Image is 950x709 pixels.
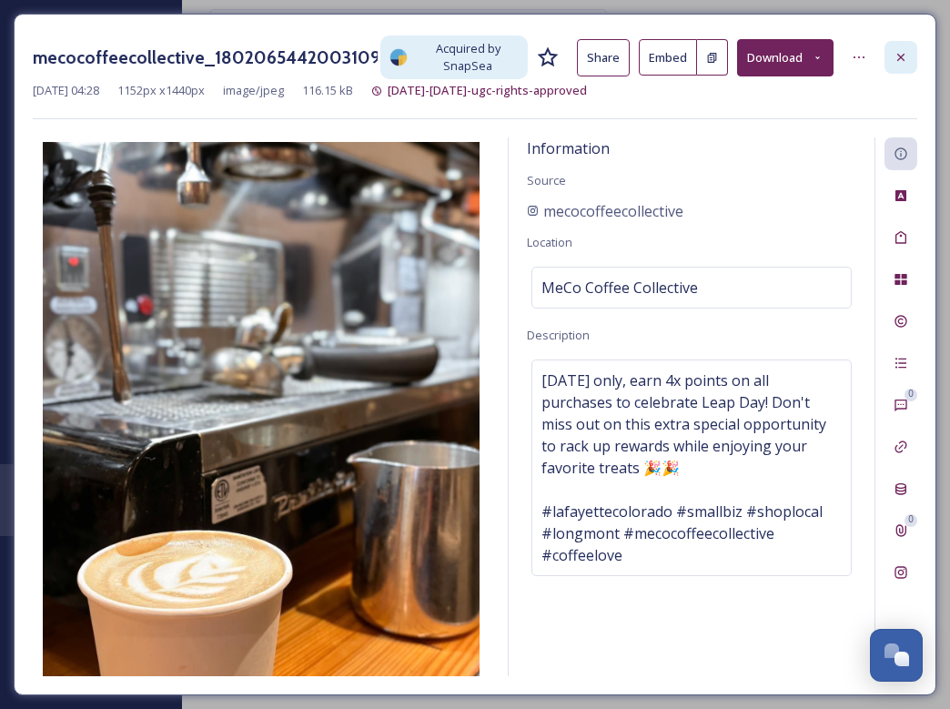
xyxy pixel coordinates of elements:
[541,370,842,566] span: [DATE] only, earn 4x points on all purchases to celebrate Leap Day! Don't miss out on this extra ...
[33,142,490,687] img: e11f83c2-09e5-ad9b-da70-f5820d846db9.jpg
[388,82,587,98] span: [DATE]-[DATE]-ugc-rights-approved
[905,514,917,527] div: 0
[389,48,408,66] img: snapsea-logo.png
[117,82,205,99] span: 1152 px x 1440 px
[639,39,697,76] button: Embed
[905,389,917,401] div: 0
[223,82,284,99] span: image/jpeg
[527,138,610,158] span: Information
[527,327,590,343] span: Description
[543,200,683,222] span: mecocoffeecollective
[577,39,630,76] button: Share
[417,40,519,75] span: Acquired by SnapSea
[302,82,353,99] span: 116.15 kB
[737,39,834,76] button: Download
[527,172,566,188] span: Source
[527,200,683,222] a: mecocoffeecollective
[541,277,698,299] span: MeCo Coffee Collective
[33,82,99,99] span: [DATE] 04:28
[870,629,923,682] button: Open Chat
[527,234,572,250] span: Location
[33,45,378,71] h3: mecocoffeecollective_18020654420031097.jpg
